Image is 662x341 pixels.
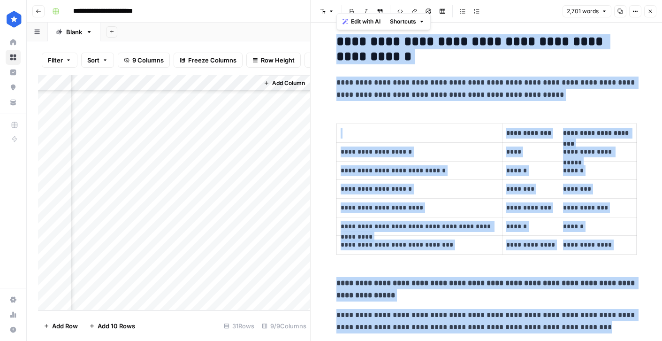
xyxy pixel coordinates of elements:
[98,321,135,331] span: Add 10 Rows
[567,7,599,15] span: 2,701 words
[81,53,114,68] button: Sort
[563,5,611,17] button: 2,701 words
[351,17,380,26] span: Edit with AI
[261,55,295,65] span: Row Height
[48,55,63,65] span: Filter
[246,53,301,68] button: Row Height
[38,318,84,333] button: Add Row
[6,8,21,31] button: Workspace: ConsumerAffairs
[6,11,23,28] img: ConsumerAffairs Logo
[260,77,309,89] button: Add Column
[48,23,100,41] a: Blank
[6,65,21,80] a: Insights
[118,53,170,68] button: 9 Columns
[66,27,82,37] div: Blank
[272,79,305,87] span: Add Column
[132,55,164,65] span: 9 Columns
[84,318,141,333] button: Add 10 Rows
[6,292,21,307] a: Settings
[6,50,21,65] a: Browse
[220,318,258,333] div: 31 Rows
[258,318,310,333] div: 9/9 Columns
[174,53,243,68] button: Freeze Columns
[6,322,21,337] button: Help + Support
[6,307,21,322] a: Usage
[6,95,21,110] a: Your Data
[339,15,384,28] button: Edit with AI
[6,80,21,95] a: Opportunities
[42,53,77,68] button: Filter
[87,55,99,65] span: Sort
[6,35,21,50] a: Home
[52,321,78,331] span: Add Row
[188,55,236,65] span: Freeze Columns
[386,15,428,28] button: Shortcuts
[390,17,416,26] span: Shortcuts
